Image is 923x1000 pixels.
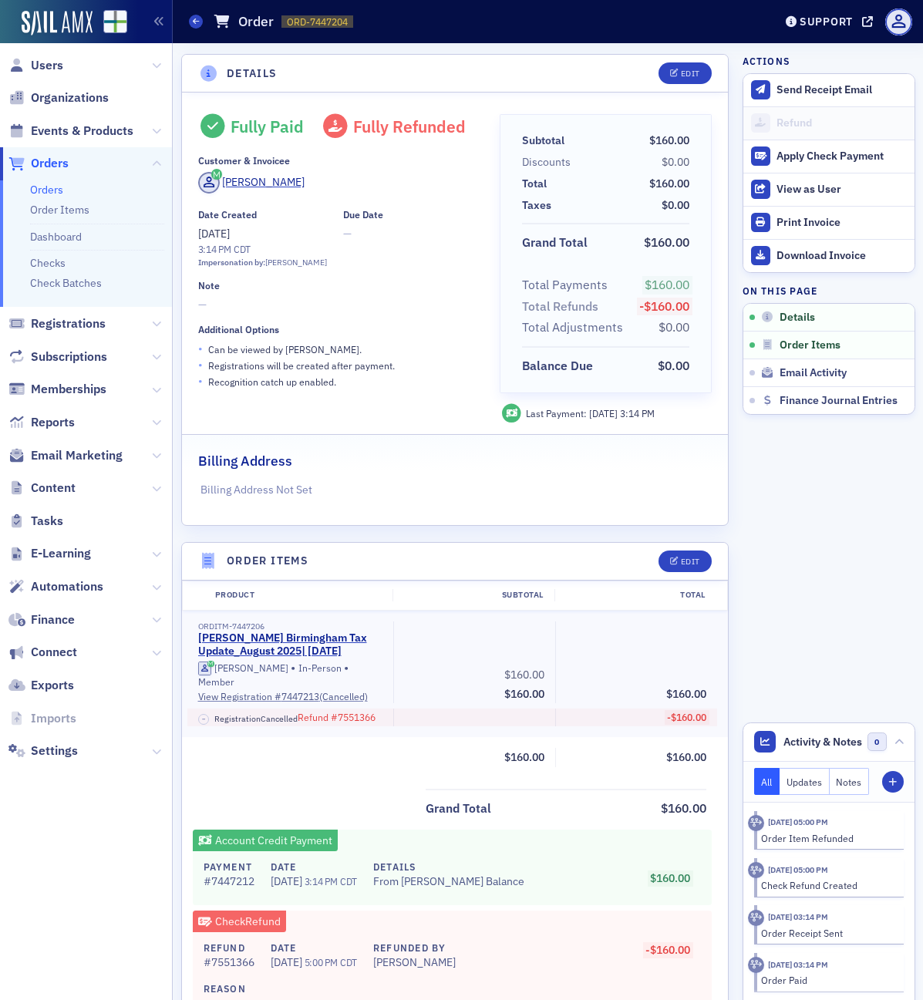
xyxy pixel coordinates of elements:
[202,715,205,723] span: –
[198,451,292,471] h2: Billing Address
[522,197,557,214] span: Taxes
[31,447,123,464] span: Email Marketing
[8,545,91,562] a: E-Learning
[8,57,63,74] a: Users
[8,513,63,530] a: Tasks
[298,711,376,723] span: Refund # 7551366
[768,911,828,922] time: 5/19/2025 03:14 PM
[291,661,295,676] span: •
[554,589,716,601] div: Total
[743,284,915,298] h4: On this page
[31,414,75,431] span: Reports
[800,15,853,29] div: Support
[504,750,544,764] span: $160.00
[522,298,598,316] div: Total Refunds
[198,297,479,313] span: —
[31,348,107,365] span: Subscriptions
[662,155,689,169] span: $0.00
[748,957,764,973] div: Activity
[681,69,700,78] div: Edit
[761,926,893,940] div: Order Receipt Sent
[776,183,906,197] div: View as User
[662,198,689,212] span: $0.00
[31,578,103,595] span: Automations
[31,710,76,727] span: Imports
[30,203,89,217] a: Order Items
[522,357,593,375] div: Balance Due
[31,381,106,398] span: Memberships
[522,176,552,192] span: Total
[522,154,576,170] span: Discounts
[30,183,63,197] a: Orders
[198,209,257,221] div: Date Created
[198,357,203,373] span: •
[776,150,906,163] div: Apply Check Payment
[8,447,123,464] a: Email Marketing
[31,742,78,759] span: Settings
[214,662,288,674] div: [PERSON_NAME]
[204,860,254,874] h4: Payment
[830,768,870,795] button: Notes
[743,206,915,239] a: Print Invoice
[204,955,254,971] div: # 7551366
[776,216,906,230] div: Print Invoice
[193,830,339,851] div: Account Credit Payment
[8,710,76,727] a: Imports
[271,874,305,888] span: [DATE]
[761,973,893,987] div: Order Paid
[31,611,75,628] span: Finance
[743,74,915,106] button: Send Receipt Email
[200,482,709,498] p: Billing Address Not Set
[645,277,689,292] span: $160.00
[265,257,327,269] div: [PERSON_NAME]
[31,677,74,694] span: Exports
[8,123,133,140] a: Events & Products
[768,864,828,875] time: 7/14/2025 05:00 PM
[31,155,69,172] span: Orders
[103,10,127,34] img: SailAMX
[93,10,127,36] a: View Homepage
[287,15,348,29] span: ORD-7447204
[198,155,290,167] div: Customer & Invoicee
[343,226,383,242] span: —
[373,874,524,890] span: From [PERSON_NAME] Balance
[659,62,712,84] button: Edit
[30,276,102,290] a: Check Batches
[761,831,893,845] div: Order Item Refunded
[8,89,109,106] a: Organizations
[208,375,336,389] p: Recognition catch up enabled.
[620,407,655,419] span: 3:14 PM
[8,348,107,365] a: Subscriptions
[353,116,466,137] span: Fully Refunded
[666,687,706,701] span: $160.00
[776,249,906,263] div: Download Invoice
[522,276,613,295] span: Total Payments
[681,557,700,566] div: Edit
[639,298,689,314] span: -$160.00
[222,174,305,190] div: [PERSON_NAME]
[373,941,456,955] h4: Refunded By
[271,955,305,969] span: [DATE]
[748,862,764,878] div: Activity
[522,234,588,252] div: Grand Total
[748,910,764,926] div: Activity
[522,357,598,375] span: Balance Due
[659,551,712,572] button: Edit
[659,319,689,335] span: $0.00
[343,209,383,221] div: Due Date
[204,589,393,601] div: Product
[8,611,75,628] a: Finance
[271,860,357,874] h4: Date
[522,298,604,316] span: Total Refunds
[8,644,77,661] a: Connect
[780,768,830,795] button: Updates
[8,480,76,497] a: Content
[204,941,254,955] h4: Refund
[743,54,790,68] h4: Actions
[8,381,106,398] a: Memberships
[231,116,304,136] div: Fully Paid
[780,394,898,408] span: Finance Journal Entries
[644,234,689,250] span: $160.00
[743,173,915,206] button: View as User
[305,956,338,968] span: 5:00 PM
